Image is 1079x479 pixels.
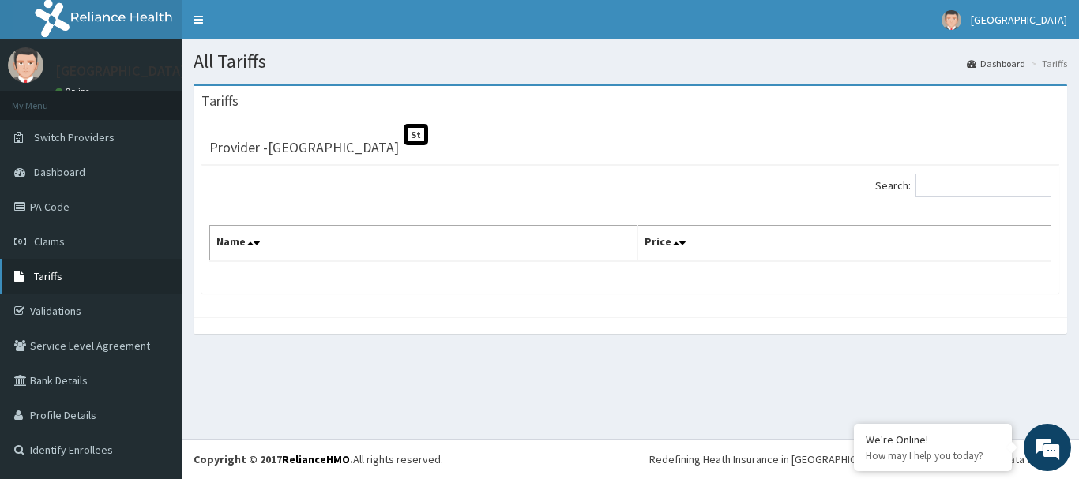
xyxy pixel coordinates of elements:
img: User Image [942,10,961,30]
footer: All rights reserved. [182,439,1079,479]
span: Dashboard [34,165,85,179]
img: User Image [8,47,43,83]
div: We're Online! [866,432,1000,447]
h3: Tariffs [201,94,239,108]
p: [GEOGRAPHIC_DATA] [55,64,186,78]
span: [GEOGRAPHIC_DATA] [971,13,1067,27]
th: Name [210,226,638,262]
span: St [404,124,428,145]
a: Online [55,86,93,97]
th: Price [638,226,1051,262]
h1: All Tariffs [194,51,1067,72]
input: Search: [915,174,1051,197]
div: Redefining Heath Insurance in [GEOGRAPHIC_DATA] using Telemedicine and Data Science! [649,451,1067,467]
a: RelianceHMO [282,452,350,466]
p: How may I help you today? [866,449,1000,462]
span: Switch Providers [34,130,115,144]
label: Search: [875,174,1051,197]
span: Tariffs [34,269,62,283]
strong: Copyright © 2017 . [194,452,353,466]
h3: Provider - [GEOGRAPHIC_DATA] [209,140,399,155]
span: Claims [34,234,65,249]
